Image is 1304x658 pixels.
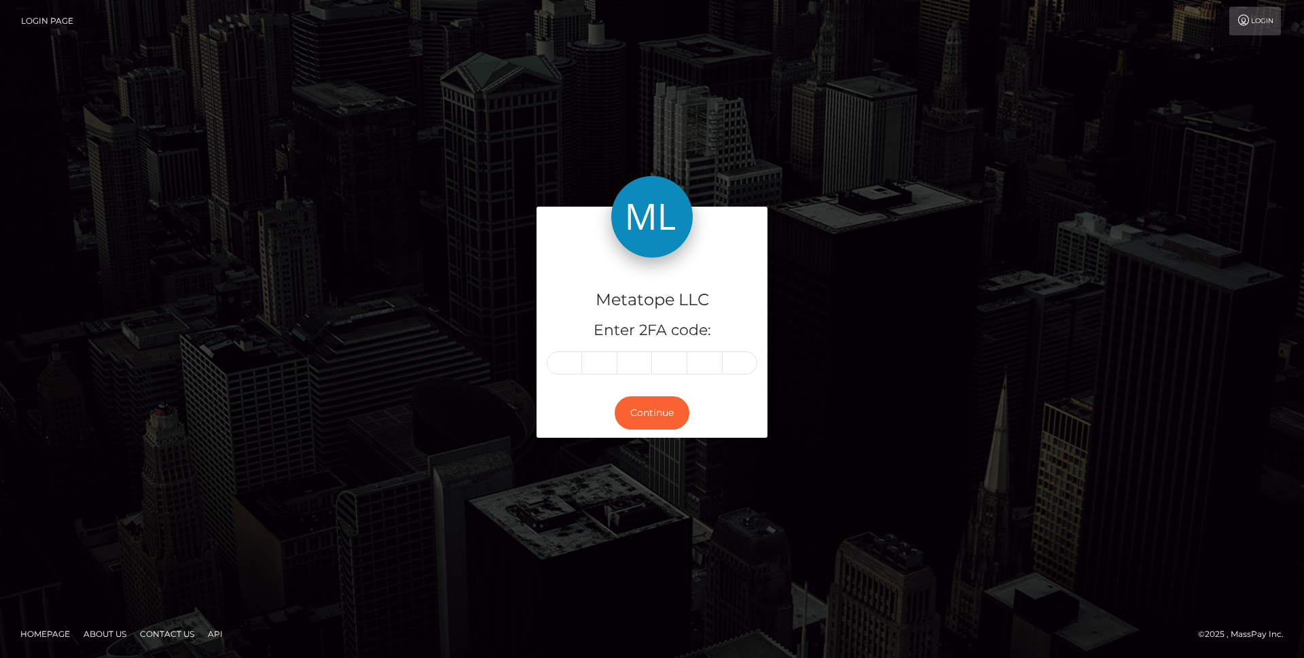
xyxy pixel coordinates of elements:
[611,176,693,258] img: Metatope LLC
[1198,627,1294,642] div: © 2025 , MassPay Inc.
[15,623,75,644] a: Homepage
[547,288,757,312] h4: Metatope LLC
[202,623,228,644] a: API
[1229,7,1281,35] a: Login
[615,396,689,430] button: Continue
[78,623,132,644] a: About Us
[547,320,757,341] h5: Enter 2FA code:
[21,7,73,35] a: Login Page
[134,623,200,644] a: Contact Us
